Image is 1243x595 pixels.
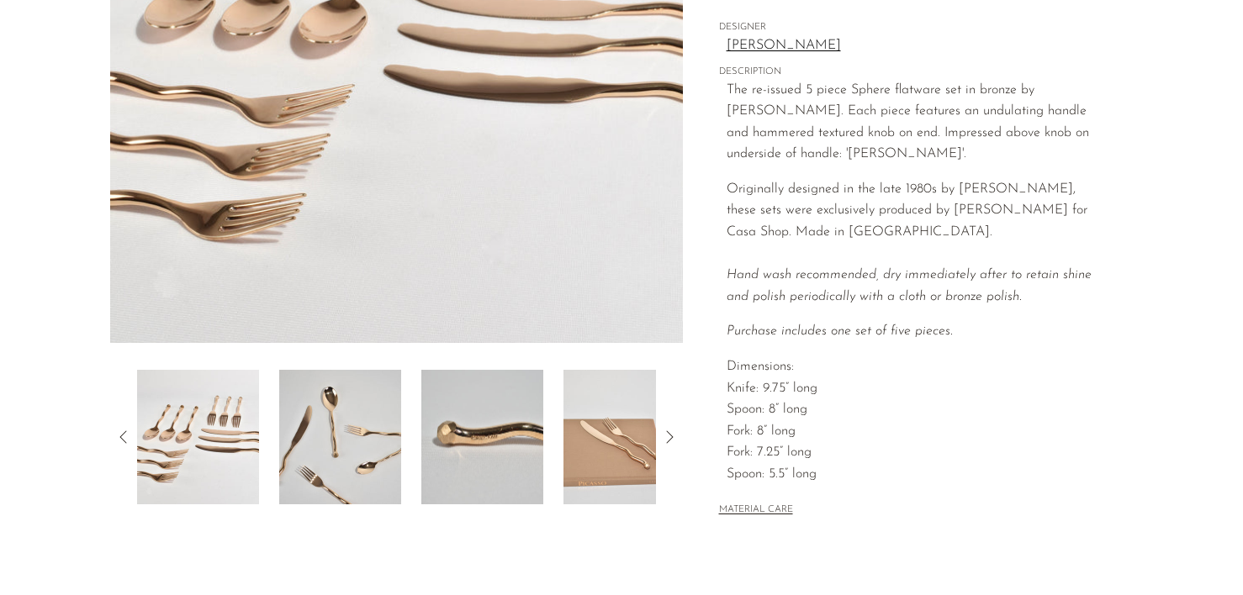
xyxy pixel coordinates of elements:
[727,268,1092,303] em: Hand wash recommended, dry immediately after to retain shine and polish periodically with a cloth...
[727,356,1098,486] p: Dimensions: Knife: 9.75” long Spoon: 8” long Fork: 8” long Fork: 7.25” long Spoon: 5.5” long
[421,370,543,504] img: Bronze Sphere 5-Piece Flatware Set
[727,80,1098,166] p: The re-issued 5 piece Sphere flatware set in bronze by [PERSON_NAME]. Each piece features an undu...
[719,65,1098,80] span: DESCRIPTION
[727,35,1098,57] a: [PERSON_NAME]
[719,20,1098,35] span: DESIGNER
[137,370,259,504] img: Bronze Sphere 5-Piece Flatware Set
[727,182,1087,239] span: Originally designed in the late 1980s by [PERSON_NAME], these sets were exclusively produced by [...
[719,504,793,517] button: MATERIAL CARE
[563,370,685,504] img: Bronze Sphere 5-Piece Flatware Set
[279,370,401,504] img: Bronze Sphere 5-Piece Flatware Set
[727,324,953,338] i: Purchase includes one set of five pieces.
